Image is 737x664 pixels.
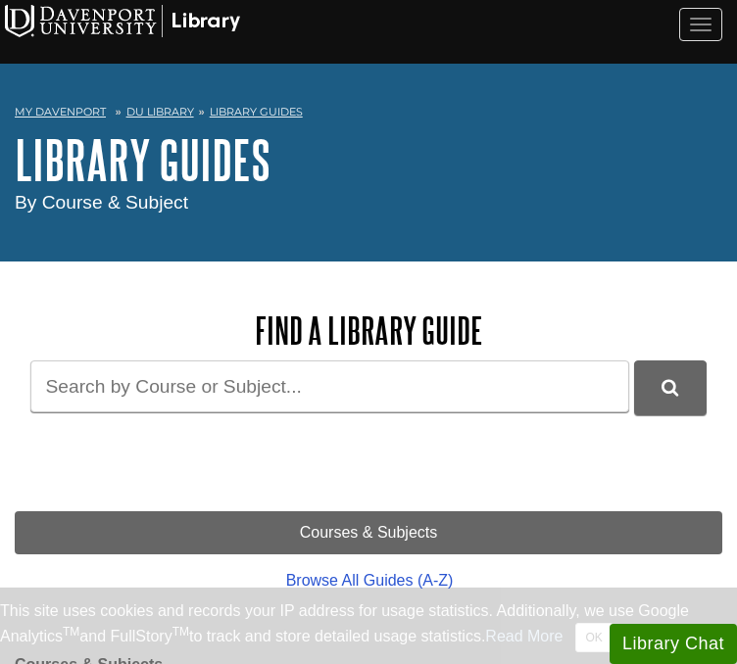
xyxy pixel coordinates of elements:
[15,104,106,120] a: My Davenport
[662,379,678,397] i: Search Library Guides
[126,105,194,119] a: DU Library
[17,559,722,602] a: Browse All Guides (A-Z)
[15,130,722,189] h1: Library Guides
[15,511,722,554] a: Courses & Subjects
[15,189,722,217] div: By Course & Subject
[610,624,737,664] button: Library Chat
[15,99,722,130] nav: breadcrumb
[15,310,722,351] h2: Find a Library Guide
[30,360,629,412] input: Search by Course or Subject...
[5,5,240,37] img: Davenport University Logo
[210,105,303,119] a: Library Guides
